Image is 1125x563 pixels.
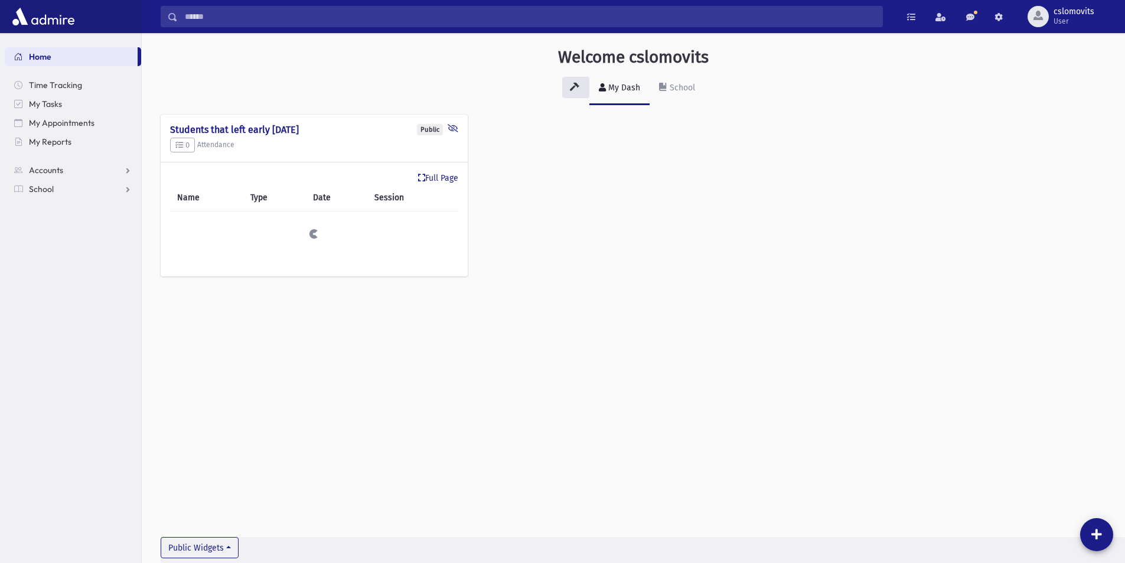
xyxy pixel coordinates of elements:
[558,47,709,67] h3: Welcome cslomovits
[170,138,458,153] h5: Attendance
[161,537,239,558] button: Public Widgets
[29,118,94,128] span: My Appointments
[5,76,141,95] a: Time Tracking
[589,72,650,105] a: My Dash
[178,6,882,27] input: Search
[29,51,51,62] span: Home
[9,5,77,28] img: AdmirePro
[29,184,54,194] span: School
[29,80,82,90] span: Time Tracking
[243,184,306,211] th: Type
[1054,17,1094,26] span: User
[5,180,141,198] a: School
[417,124,443,135] div: Public
[29,165,63,175] span: Accounts
[1054,7,1094,17] span: cslomovits
[5,113,141,132] a: My Appointments
[170,184,243,211] th: Name
[29,99,62,109] span: My Tasks
[5,95,141,113] a: My Tasks
[418,172,458,184] a: Full Page
[5,132,141,151] a: My Reports
[29,136,71,147] span: My Reports
[367,184,458,211] th: Session
[5,47,138,66] a: Home
[650,72,705,105] a: School
[606,83,640,93] div: My Dash
[170,124,458,135] h4: Students that left early [DATE]
[170,138,195,153] button: 0
[306,184,367,211] th: Date
[175,141,190,149] span: 0
[667,83,695,93] div: School
[5,161,141,180] a: Accounts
